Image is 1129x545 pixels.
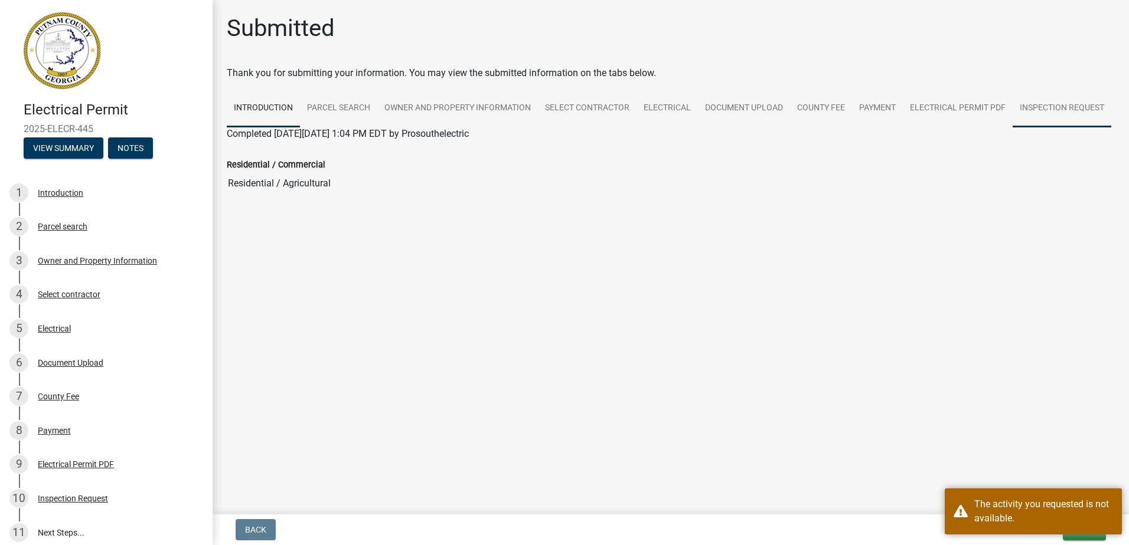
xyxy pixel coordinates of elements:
[790,90,852,127] a: County Fee
[236,519,276,540] button: Back
[852,90,903,127] a: Payment
[227,66,1115,80] div: Thank you for submitting your information. You may view the submitted information on the tabs below.
[38,257,157,265] div: Owner and Property Information
[9,523,28,542] div: 11
[227,14,335,42] h1: Submitted
[38,392,79,400] div: County Fee
[38,324,71,333] div: Electrical
[377,90,538,127] a: Owner and Property Information
[9,489,28,508] div: 10
[24,12,100,89] img: Putnam County, Georgia
[38,189,83,197] div: Introduction
[38,460,114,468] div: Electrical Permit PDF
[227,90,300,127] a: Introduction
[24,101,203,119] h4: Electrical Permit
[38,290,100,298] div: Select contractor
[9,285,28,304] div: 4
[9,251,28,270] div: 3
[108,137,153,159] button: Notes
[300,90,377,127] a: Parcel search
[38,494,108,503] div: Inspection Request
[38,222,87,231] div: Parcel search
[538,90,637,127] a: Select contractor
[227,161,325,169] label: Residential / Commercial
[9,319,28,338] div: 5
[903,90,1013,127] a: Electrical Permit PDF
[637,90,698,127] a: Electrical
[245,525,266,534] span: Back
[9,421,28,440] div: 8
[227,128,469,139] span: Completed [DATE][DATE] 1:04 PM EDT by Prosouthelectric
[108,144,153,153] wm-modal-confirm: Notes
[1013,90,1111,127] a: Inspection Request
[24,144,103,153] wm-modal-confirm: Summary
[9,455,28,474] div: 9
[698,90,790,127] a: Document Upload
[9,183,28,202] div: 1
[9,217,28,236] div: 2
[24,123,189,134] span: 2025-ELECR-445
[974,497,1113,526] div: The activity you requested is not available.
[24,137,103,159] button: View Summary
[38,359,103,367] div: Document Upload
[9,353,28,372] div: 6
[38,426,71,435] div: Payment
[9,387,28,406] div: 7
